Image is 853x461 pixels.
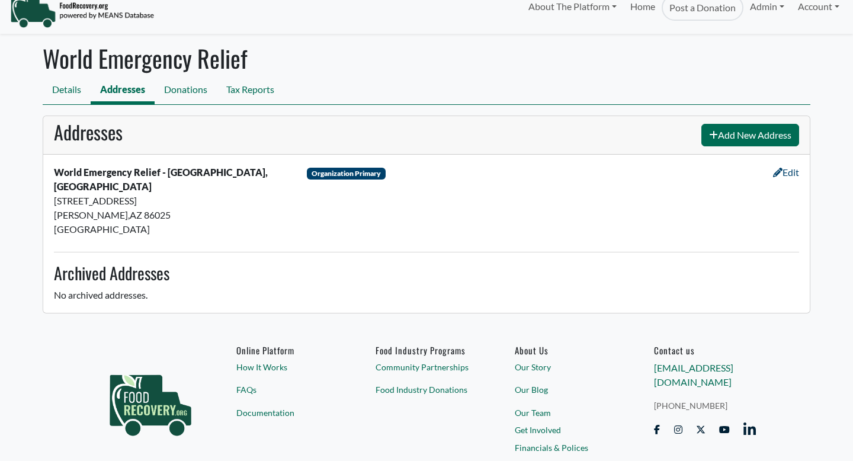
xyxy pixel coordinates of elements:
[376,345,477,356] h6: Food Industry Programs
[236,383,338,396] a: FAQs
[376,361,477,373] a: Community Partnerships
[515,383,617,396] a: Our Blog
[654,399,756,412] a: [PHONE_NUMBER]
[54,209,128,220] span: [PERSON_NAME]
[43,44,810,72] h1: World Emergency Relief
[515,345,617,356] a: About Us
[47,165,300,242] div: ,
[236,345,338,356] h6: Online Platform
[54,263,800,302] section: No archived addresses.
[236,406,338,419] a: Documentation
[515,406,617,419] a: Our Team
[54,121,123,143] h2: Addresses
[654,345,756,356] h6: Contact us
[236,361,338,373] a: How It Works
[307,168,386,180] div: The Organization's primary address
[515,441,617,454] a: Financials & Polices
[217,78,284,104] a: Tax Reports
[376,383,477,396] a: Food Industry Donations
[54,167,268,192] strong: World Emergency Relief - [GEOGRAPHIC_DATA], [GEOGRAPHIC_DATA]
[155,78,217,104] a: Donations
[43,78,91,104] a: Details
[773,167,799,178] a: Edit
[97,345,204,457] img: food_recovery_green_logo-76242d7a27de7ed26b67be613a865d9c9037ba317089b267e0515145e5e51427.png
[130,209,142,220] span: AZ
[654,362,733,388] a: [EMAIL_ADDRESS][DOMAIN_NAME]
[91,78,155,104] a: Addresses
[515,361,617,373] a: Our Story
[515,424,617,436] a: Get Involved
[701,124,799,146] a: Add New Address
[54,194,293,208] div: [STREET_ADDRESS]
[54,263,800,283] h3: Archived Addresses
[54,222,293,236] div: [GEOGRAPHIC_DATA]
[144,209,171,220] span: 86025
